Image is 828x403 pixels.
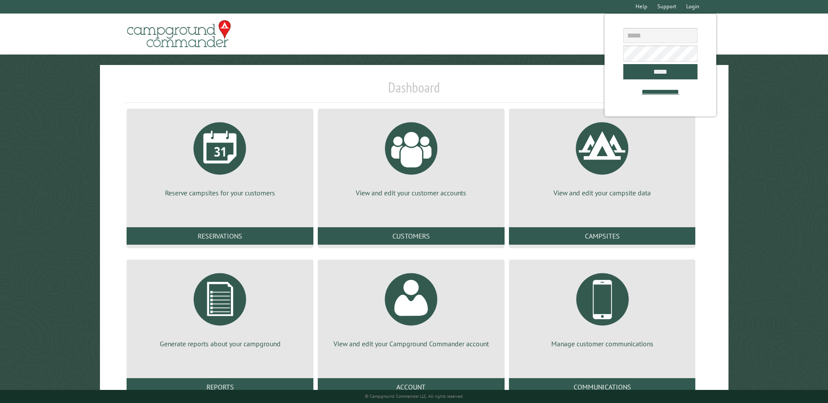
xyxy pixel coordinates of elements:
[318,227,505,245] a: Customers
[365,393,464,399] small: © Campground Commander LLC. All rights reserved.
[124,17,234,51] img: Campground Commander
[137,266,303,348] a: Generate reports about your campground
[328,266,494,348] a: View and edit your Campground Commander account
[137,188,303,198] p: Reserve campsites for your customers
[137,339,303,348] p: Generate reports about your campground
[124,79,703,103] h1: Dashboard
[519,116,685,198] a: View and edit your campsite data
[127,227,313,245] a: Reservations
[318,378,505,396] a: Account
[127,378,313,396] a: Reports
[328,339,494,348] p: View and edit your Campground Commander account
[509,227,696,245] a: Campsites
[137,116,303,198] a: Reserve campsites for your customers
[328,188,494,198] p: View and edit your customer accounts
[519,266,685,348] a: Manage customer communications
[519,339,685,348] p: Manage customer communications
[519,188,685,198] p: View and edit your campsite data
[509,378,696,396] a: Communications
[328,116,494,198] a: View and edit your customer accounts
